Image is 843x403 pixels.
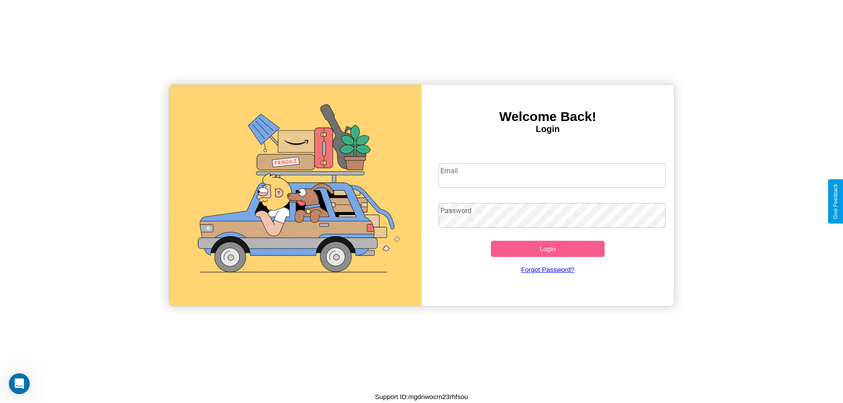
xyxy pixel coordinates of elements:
div: Give Feedback [832,184,839,219]
h4: Login [421,124,674,134]
p: Support ID: mgdnwocrn23rhfsou [375,391,468,403]
button: Login [491,241,605,257]
iframe: Intercom live chat [9,373,30,394]
img: gif [169,85,421,306]
h3: Welcome Back! [421,109,674,124]
a: Forgot Password? [434,257,662,282]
